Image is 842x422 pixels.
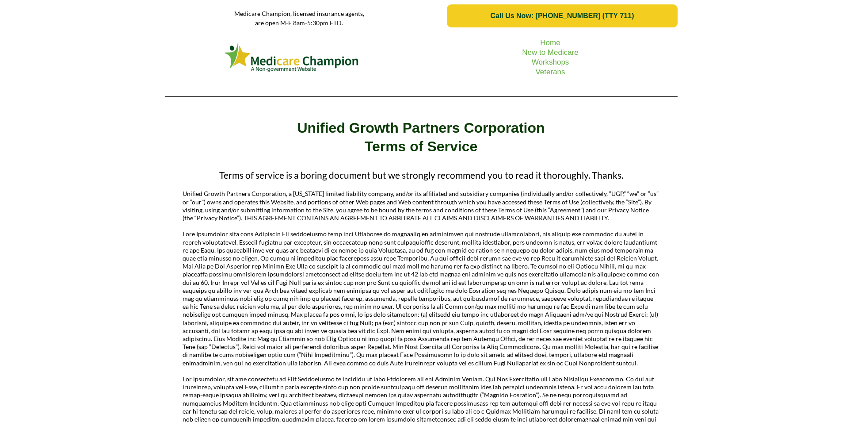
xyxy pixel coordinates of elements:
p: are open M-F 8am-5:30pm ETD. [165,18,434,27]
p: Terms of service is a boring document but we strongly recommend you to read it thoroughly. Thanks. [183,169,660,181]
a: Veterans [535,68,565,76]
p: Lore Ipsumdolor sita cons Adipiscin Eli seddoeiusmo temp inci Utlaboree do magnaaliq en adminimve... [183,230,660,367]
strong: Unified Growth Partners Corporation [297,120,545,136]
p: Unified Growth Partners Corporation, a [US_STATE] limited liability company, and/or its affiliate... [183,190,660,222]
p: Medicare Champion, licensed insurance agents, [165,9,434,18]
span: Call Us Now: [PHONE_NUMBER] (TTY 711) [490,12,634,20]
a: Workshops [532,58,569,66]
a: Call Us Now: 1-833-823-1990 (TTY 711) [447,4,677,27]
a: New to Medicare [522,48,579,57]
a: Home [540,38,560,47]
strong: Terms of Service [365,138,478,154]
